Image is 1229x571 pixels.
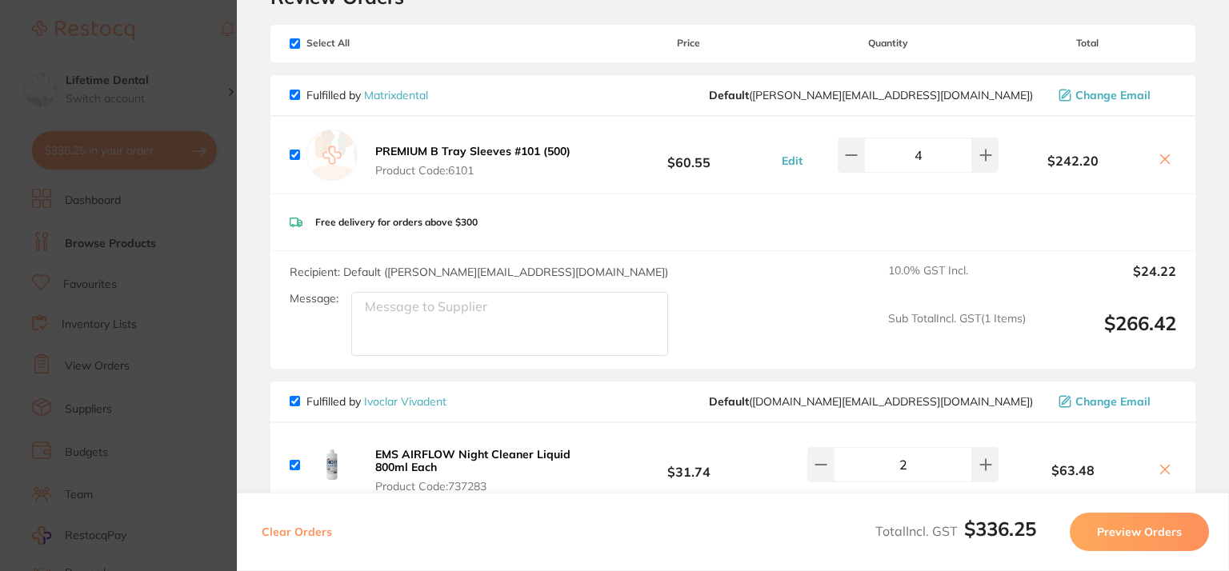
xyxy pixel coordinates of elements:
button: EMS AIRFLOW Night Cleaner Liquid 800ml Each Product Code:737283 [370,447,600,493]
span: Price [600,38,778,49]
span: orders.au@ivoclarvivadent.com [709,395,1033,408]
b: PREMIUM B Tray Sleeves #101 (500) [375,144,570,158]
span: Recipient: Default ( [PERSON_NAME][EMAIL_ADDRESS][DOMAIN_NAME] ) [290,265,668,279]
button: Change Email [1054,88,1176,102]
button: Clear Orders [257,513,337,551]
span: Change Email [1075,89,1151,102]
img: empty.jpg [306,130,358,181]
button: PREMIUM B Tray Sleeves #101 (500) Product Code:6101 [370,144,575,178]
span: peter@matrixdental.com.au [709,89,1033,102]
b: Default [709,394,749,409]
span: Product Code: 6101 [375,164,570,177]
span: Change Email [1075,395,1151,408]
button: Edit [777,154,807,168]
b: $63.48 [999,463,1147,477]
b: Default [709,88,749,102]
span: Sub Total Incl. GST ( 1 Items) [888,312,1026,356]
b: EMS AIRFLOW Night Cleaner Liquid 800ml Each [375,447,570,474]
p: Free delivery for orders above $300 [315,217,478,228]
output: $24.22 [1039,264,1176,299]
button: Change Email [1054,394,1176,409]
b: $31.74 [600,450,778,480]
button: Preview Orders [1070,513,1209,551]
output: $266.42 [1039,312,1176,356]
b: $336.25 [964,517,1036,541]
span: 10.0 % GST Incl. [888,264,1026,299]
b: $242.20 [999,154,1147,168]
a: Ivoclar Vivadent [364,394,446,409]
p: Fulfilled by [306,89,428,102]
a: Matrixdental [364,88,428,102]
span: Product Code: 737283 [375,480,595,493]
span: Quantity [777,38,999,49]
b: $60.55 [600,140,778,170]
span: Total Incl. GST [875,523,1036,539]
img: am14ajlkZQ [306,439,358,490]
span: Total [999,38,1176,49]
p: Fulfilled by [306,395,446,408]
label: Message: [290,292,338,305]
span: Select All [290,38,450,49]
